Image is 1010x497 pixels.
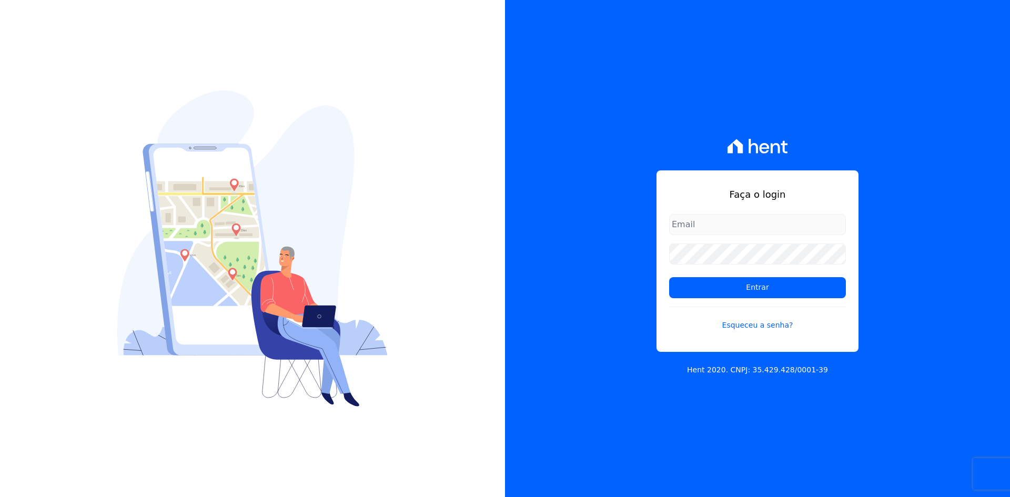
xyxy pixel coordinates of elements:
h1: Faça o login [669,187,846,201]
p: Hent 2020. CNPJ: 35.429.428/0001-39 [687,364,828,376]
a: Esqueceu a senha? [669,307,846,331]
input: Email [669,214,846,235]
input: Entrar [669,277,846,298]
img: Login [117,90,388,407]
